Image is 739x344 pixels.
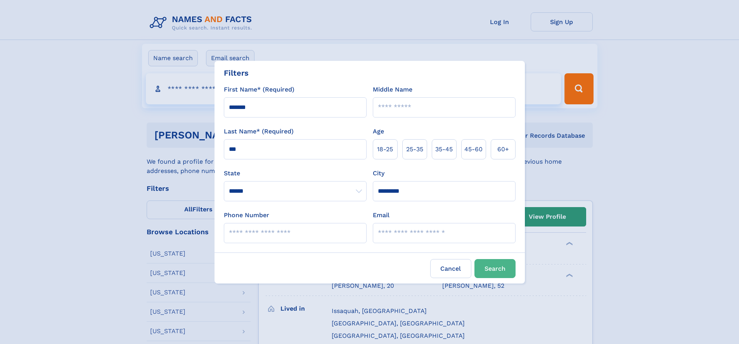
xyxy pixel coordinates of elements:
[406,145,423,154] span: 25‑35
[497,145,509,154] span: 60+
[464,145,483,154] span: 45‑60
[224,169,367,178] label: State
[435,145,453,154] span: 35‑45
[224,67,249,79] div: Filters
[373,127,384,136] label: Age
[430,259,471,278] label: Cancel
[373,85,412,94] label: Middle Name
[373,169,384,178] label: City
[373,211,389,220] label: Email
[224,211,269,220] label: Phone Number
[474,259,516,278] button: Search
[224,85,294,94] label: First Name* (Required)
[377,145,393,154] span: 18‑25
[224,127,294,136] label: Last Name* (Required)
